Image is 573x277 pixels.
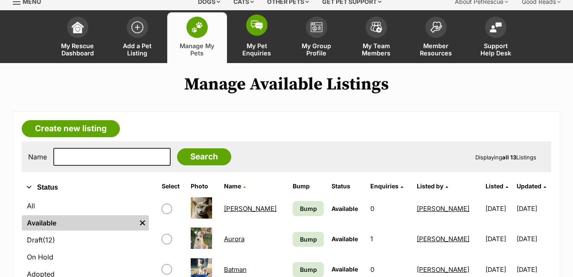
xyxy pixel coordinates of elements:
a: Listed [486,182,508,190]
td: 1 [367,224,412,254]
a: [PERSON_NAME] [417,265,469,274]
input: Search [177,148,231,165]
a: [PERSON_NAME] [224,205,276,213]
img: help-desk-icon-fdf02630f3aa405de69fd3d07c3f3aa587a6932b1a1747fa1d2bba05be0121f9.svg [490,22,502,32]
a: My Pet Enquiries [227,12,287,63]
span: My Rescue Dashboard [58,42,97,57]
span: Name [224,182,241,190]
td: [DATE] [482,194,516,223]
a: Remove filter [136,215,149,231]
span: Bump [300,204,317,213]
span: My Team Members [357,42,396,57]
a: My Group Profile [287,12,346,63]
span: Available [332,265,358,273]
img: add-pet-listing-icon-0afa8454b4691262ce3f59096e99ab1cd57d4a30225e0717b998d2c9b9846f56.svg [131,21,143,33]
a: Batman [224,265,247,274]
a: On Hold [22,249,149,265]
span: Member Resources [417,42,455,57]
span: Listed [486,182,503,190]
a: [PERSON_NAME] [417,205,469,213]
span: Add a Pet Listing [118,42,157,57]
img: manage-my-pets-icon-02211641906a0b7f246fdf0571729dbe1e7629f14944591b6c1af311fb30b64b.svg [191,22,203,33]
a: Draft [22,232,149,248]
a: Bump [293,262,324,277]
a: Listed by [417,182,448,190]
a: Member Resources [406,12,466,63]
a: Bump [293,201,324,216]
td: 0 [367,194,412,223]
button: Status [22,182,149,193]
a: Support Help Desk [466,12,526,63]
img: dashboard-icon-eb2f2d2d3e046f16d808141f083e7271f6b2e854fb5c12c21221c1fb7104beca.svg [72,21,84,33]
a: My Team Members [346,12,406,63]
a: Name [224,182,246,190]
a: Aurora [224,235,244,243]
a: Available [22,215,136,231]
a: Enquiries [370,182,403,190]
label: Name [28,153,47,161]
img: group-profile-icon-3fa3cf56718a62981997c0bc7e787c4b2cf8bcc04b72c1350f741eb67cf2f40e.svg [311,22,323,32]
th: Select [158,179,186,193]
a: My Rescue Dashboard [48,12,108,63]
span: My Group Profile [297,42,336,57]
span: (12) [43,235,55,245]
img: member-resources-icon-8e73f808a243e03378d46382f2149f9095a855e16c252ad45f914b54edf8863c.svg [430,21,442,33]
span: Manage My Pets [178,42,216,57]
strong: all 13 [502,154,516,161]
a: Create new listing [22,120,120,137]
th: Status [328,179,366,193]
a: [PERSON_NAME] [417,235,469,243]
th: Bump [289,179,327,193]
td: [DATE] [517,194,550,223]
span: Displaying Listings [475,154,536,161]
img: team-members-icon-5396bd8760b3fe7c0b43da4ab00e1e3bb1a5d9ba89233759b79545d2d3fc5d0d.svg [370,22,382,33]
td: [DATE] [517,224,550,254]
a: Add a Pet Listing [108,12,167,63]
span: Listed by [417,182,443,190]
span: Available [332,205,358,212]
a: Manage My Pets [167,12,227,63]
span: My Pet Enquiries [238,42,276,57]
a: Bump [293,232,324,247]
td: [DATE] [482,224,516,254]
span: Updated [517,182,541,190]
span: Bump [300,235,317,244]
th: Photo [187,179,220,193]
a: All [22,198,149,214]
span: Available [332,235,358,242]
span: Support Help Desk [477,42,515,57]
span: Bump [300,265,317,274]
span: translation missing: en.admin.listings.index.attributes.enquiries [370,182,398,190]
img: pet-enquiries-icon-7e3ad2cf08bfb03b45e93fb7055b45f3efa6380592205ae92323e6603595dc1f.svg [251,20,263,30]
a: Updated [517,182,546,190]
